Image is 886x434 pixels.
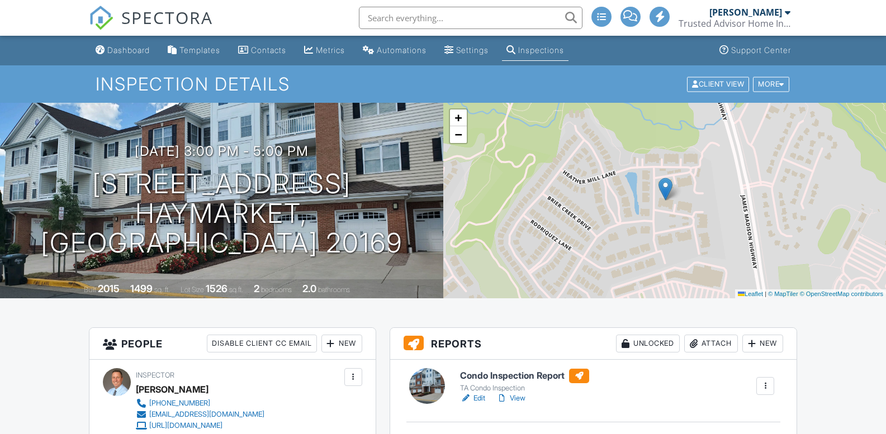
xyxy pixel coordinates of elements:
[149,410,264,419] div: [EMAIL_ADDRESS][DOMAIN_NAME]
[154,285,170,294] span: sq. ft.
[687,77,749,92] div: Client View
[149,421,222,430] div: [URL][DOMAIN_NAME]
[496,393,525,404] a: View
[742,335,783,352] div: New
[136,398,264,409] a: [PHONE_NUMBER]
[686,79,752,88] a: Client View
[136,409,264,420] a: [EMAIL_ADDRESS][DOMAIN_NAME]
[18,169,425,257] h1: [STREET_ADDRESS] Haymarket, [GEOGRAPHIC_DATA] 20169
[96,74,790,94] h1: Inspection Details
[318,285,350,294] span: bathrooms
[130,283,153,294] div: 1499
[738,290,763,297] a: Leaflet
[261,285,292,294] span: bedrooms
[149,399,210,408] div: [PHONE_NUMBER]
[377,45,427,55] div: Automations
[679,18,790,29] div: Trusted Advisor Home Inspections
[460,393,485,404] a: Edit
[89,328,376,360] h3: People
[321,335,362,352] div: New
[316,45,345,55] div: Metrics
[709,7,782,18] div: [PERSON_NAME]
[616,335,680,352] div: Unlocked
[358,40,431,61] a: Automations (Advanced)
[163,40,225,61] a: Templates
[179,45,220,55] div: Templates
[234,40,291,61] a: Contacts
[207,335,317,352] div: Disable Client CC Email
[390,328,797,360] h3: Reports
[98,283,120,294] div: 2015
[753,77,789,92] div: More
[765,290,766,297] span: |
[251,45,286,55] div: Contacts
[440,40,493,61] a: Settings
[121,6,213,29] span: SPECTORA
[302,283,316,294] div: 2.0
[460,384,589,393] div: TA Condo Inspection
[502,40,568,61] a: Inspections
[254,283,259,294] div: 2
[135,144,309,159] h3: [DATE] 3:00 pm - 5:00 pm
[460,369,589,393] a: Condo Inspection Report TA Condo Inspection
[89,6,113,30] img: The Best Home Inspection Software - Spectora
[107,45,150,55] div: Dashboard
[136,371,174,379] span: Inspector
[731,45,791,55] div: Support Center
[658,178,672,201] img: Marker
[456,45,489,55] div: Settings
[450,126,467,143] a: Zoom out
[300,40,349,61] a: Metrics
[450,109,467,126] a: Zoom in
[684,335,738,352] div: Attach
[89,15,213,39] a: SPECTORA
[454,111,462,125] span: +
[454,127,462,141] span: −
[84,285,96,294] span: Built
[460,369,589,383] h6: Condo Inspection Report
[768,290,798,297] a: © MapTiler
[91,40,154,61] a: Dashboard
[715,40,795,61] a: Support Center
[181,285,204,294] span: Lot Size
[518,45,564,55] div: Inspections
[800,290,883,297] a: © OpenStreetMap contributors
[136,381,209,398] div: [PERSON_NAME]
[206,283,228,294] div: 1526
[229,285,243,294] span: sq.ft.
[359,7,582,29] input: Search everything...
[136,420,264,431] a: [URL][DOMAIN_NAME]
